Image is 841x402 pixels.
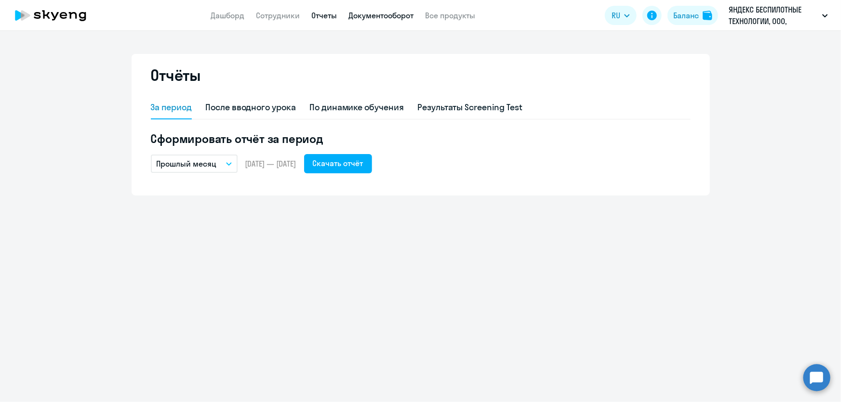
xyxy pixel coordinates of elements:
a: Документооборот [349,11,414,20]
a: Все продукты [426,11,476,20]
div: По динамике обучения [309,101,404,114]
div: Баланс [673,10,699,21]
a: Дашборд [211,11,245,20]
a: Сотрудники [256,11,300,20]
img: balance [703,11,712,20]
h5: Сформировать отчёт за период [151,131,691,146]
span: [DATE] — [DATE] [245,158,296,169]
button: Прошлый месяц [151,155,238,173]
div: Результаты Screening Test [417,101,522,114]
span: RU [612,10,620,21]
p: ЯНДЕКС БЕСПИЛОТНЫЕ ТЕХНОЛОГИИ, ООО, Беспилотные Технологии 2021 [729,4,818,27]
button: RU [605,6,637,25]
p: Прошлый месяц [157,158,217,169]
h2: Отчёты [151,65,201,85]
button: ЯНДЕКС БЕСПИЛОТНЫЕ ТЕХНОЛОГИИ, ООО, Беспилотные Технологии 2021 [724,4,833,27]
button: Балансbalance [667,6,718,25]
a: Отчеты [312,11,337,20]
div: За период [151,101,192,114]
div: После вводного урока [205,101,296,114]
button: Скачать отчёт [304,154,372,173]
div: Скачать отчёт [313,157,363,169]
